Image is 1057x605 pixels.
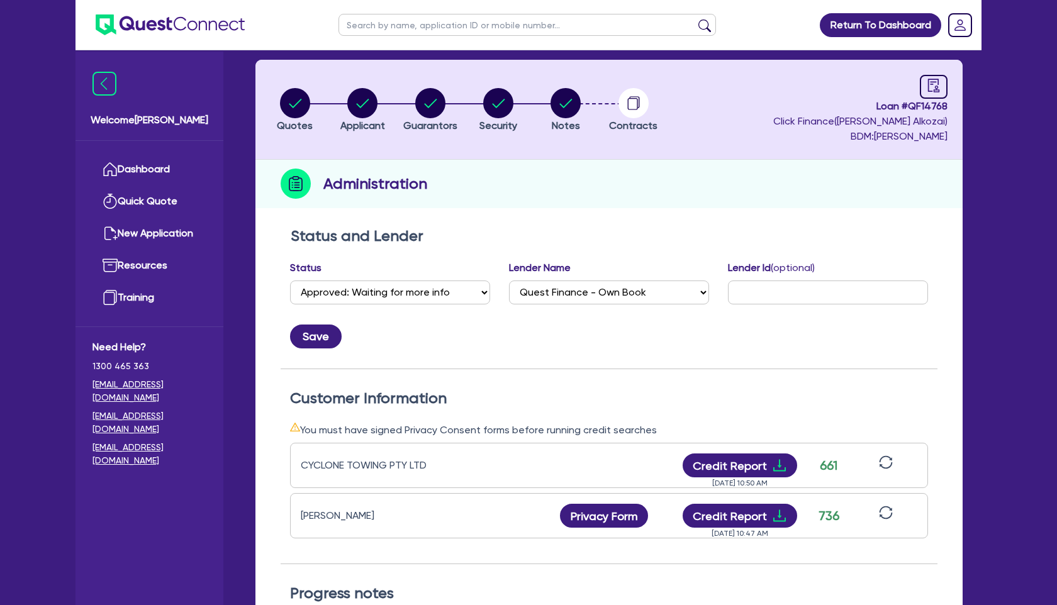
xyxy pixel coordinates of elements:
a: Return To Dashboard [820,13,941,37]
button: sync [875,455,897,477]
a: Training [92,282,206,314]
img: training [103,290,118,305]
a: Quick Quote [92,186,206,218]
img: new-application [103,226,118,241]
span: Guarantors [403,119,457,131]
span: sync [879,506,893,519]
a: Dashboard [92,153,206,186]
span: Security [479,119,517,131]
a: [EMAIL_ADDRESS][DOMAIN_NAME] [92,441,206,467]
h2: Status and Lender [291,227,927,245]
button: Notes [550,87,581,134]
div: 736 [813,506,844,525]
button: Save [290,325,342,348]
span: Welcome [PERSON_NAME] [91,113,208,128]
span: 1300 465 363 [92,360,206,373]
span: warning [290,422,300,432]
div: [PERSON_NAME] [301,508,458,523]
div: You must have signed Privacy Consent forms before running credit searches [290,422,928,438]
span: BDM: [PERSON_NAME] [773,129,948,144]
h2: Administration [323,172,427,195]
label: Lender Id [728,260,815,275]
a: New Application [92,218,206,250]
a: Resources [92,250,206,282]
img: quick-quote [103,194,118,209]
a: [EMAIL_ADDRESS][DOMAIN_NAME] [92,378,206,404]
button: Privacy Form [560,504,648,528]
label: Lender Name [509,260,571,275]
img: quest-connect-logo-blue [96,14,245,35]
button: Guarantors [403,87,458,134]
span: (optional) [771,262,815,274]
span: sync [879,455,893,469]
span: Click Finance ( [PERSON_NAME] Alkozai ) [773,115,948,127]
label: Status [290,260,322,275]
span: download [772,458,787,473]
span: Contracts [609,119,657,131]
img: step-icon [281,169,311,199]
span: Applicant [340,119,385,131]
a: audit [920,75,948,99]
span: download [772,508,787,523]
a: [EMAIL_ADDRESS][DOMAIN_NAME] [92,409,206,436]
img: icon-menu-close [92,72,116,96]
span: Loan # QF14768 [773,99,948,114]
span: Need Help? [92,340,206,355]
div: 661 [813,456,844,475]
h2: Customer Information [290,389,928,408]
button: Quotes [276,87,313,134]
button: Contracts [608,87,658,134]
span: audit [927,79,941,92]
button: Credit Reportdownload [683,504,798,528]
input: Search by name, application ID or mobile number... [338,14,716,36]
button: Applicant [340,87,386,134]
img: resources [103,258,118,273]
h2: Progress notes [290,584,928,602]
span: Quotes [277,119,313,131]
a: Dropdown toggle [944,9,976,42]
button: Security [479,87,518,134]
button: Credit Reportdownload [683,453,798,477]
button: sync [875,505,897,527]
div: CYCLONE TOWING PTY LTD [301,458,458,473]
span: Notes [552,119,580,131]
